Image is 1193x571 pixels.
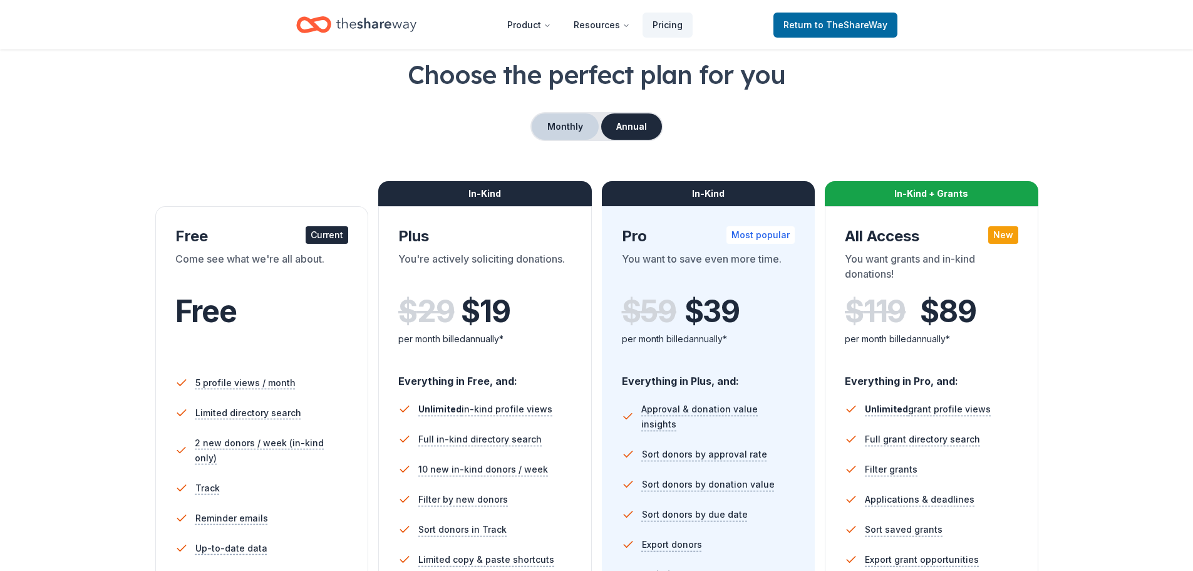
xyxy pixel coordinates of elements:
[773,13,897,38] a: Returnto TheShareWay
[641,402,795,432] span: Approval & donation value insights
[783,18,887,33] span: Return
[602,181,815,206] div: In-Kind
[622,251,795,286] div: You want to save even more time.
[622,332,795,347] div: per month billed annually*
[865,552,979,567] span: Export grant opportunities
[378,181,592,206] div: In-Kind
[865,432,980,447] span: Full grant directory search
[195,375,296,390] span: 5 profile views / month
[643,13,693,38] a: Pricing
[726,226,795,244] div: Most popular
[195,511,268,526] span: Reminder emails
[815,19,887,30] span: to TheShareWay
[418,404,552,414] span: in-kind profile views
[845,226,1018,246] div: All Access
[398,332,572,347] div: per month billed annually*
[865,492,974,507] span: Applications & deadlines
[684,294,740,329] span: $ 39
[642,447,767,462] span: Sort donors by approval rate
[622,226,795,246] div: Pro
[865,522,943,537] span: Sort saved grants
[398,226,572,246] div: Plus
[461,294,510,329] span: $ 19
[175,251,349,286] div: Come see what we're all about.
[418,552,554,567] span: Limited copy & paste shortcuts
[50,57,1143,92] h1: Choose the perfect plan for you
[175,293,237,330] span: Free
[195,481,220,496] span: Track
[418,492,508,507] span: Filter by new donors
[175,226,349,246] div: Free
[398,251,572,286] div: You're actively soliciting donations.
[195,541,267,556] span: Up-to-date data
[418,462,548,477] span: 10 new in-kind donors / week
[865,404,991,414] span: grant profile views
[195,406,301,421] span: Limited directory search
[418,432,542,447] span: Full in-kind directory search
[865,404,908,414] span: Unlimited
[642,507,748,522] span: Sort donors by due date
[497,10,693,39] nav: Main
[195,436,348,466] span: 2 new donors / week (in-kind only)
[845,332,1018,347] div: per month billed annually*
[306,226,348,244] div: Current
[601,113,662,140] button: Annual
[418,404,462,414] span: Unlimited
[622,363,795,389] div: Everything in Plus, and:
[825,181,1038,206] div: In-Kind + Grants
[532,113,599,140] button: Monthly
[497,13,561,38] button: Product
[418,522,507,537] span: Sort donors in Track
[845,251,1018,286] div: You want grants and in-kind donations!
[988,226,1018,244] div: New
[845,363,1018,389] div: Everything in Pro, and:
[642,477,775,492] span: Sort donors by donation value
[920,294,976,329] span: $ 89
[642,537,702,552] span: Export donors
[564,13,640,38] button: Resources
[398,363,572,389] div: Everything in Free, and:
[296,10,416,39] a: Home
[865,462,917,477] span: Filter grants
